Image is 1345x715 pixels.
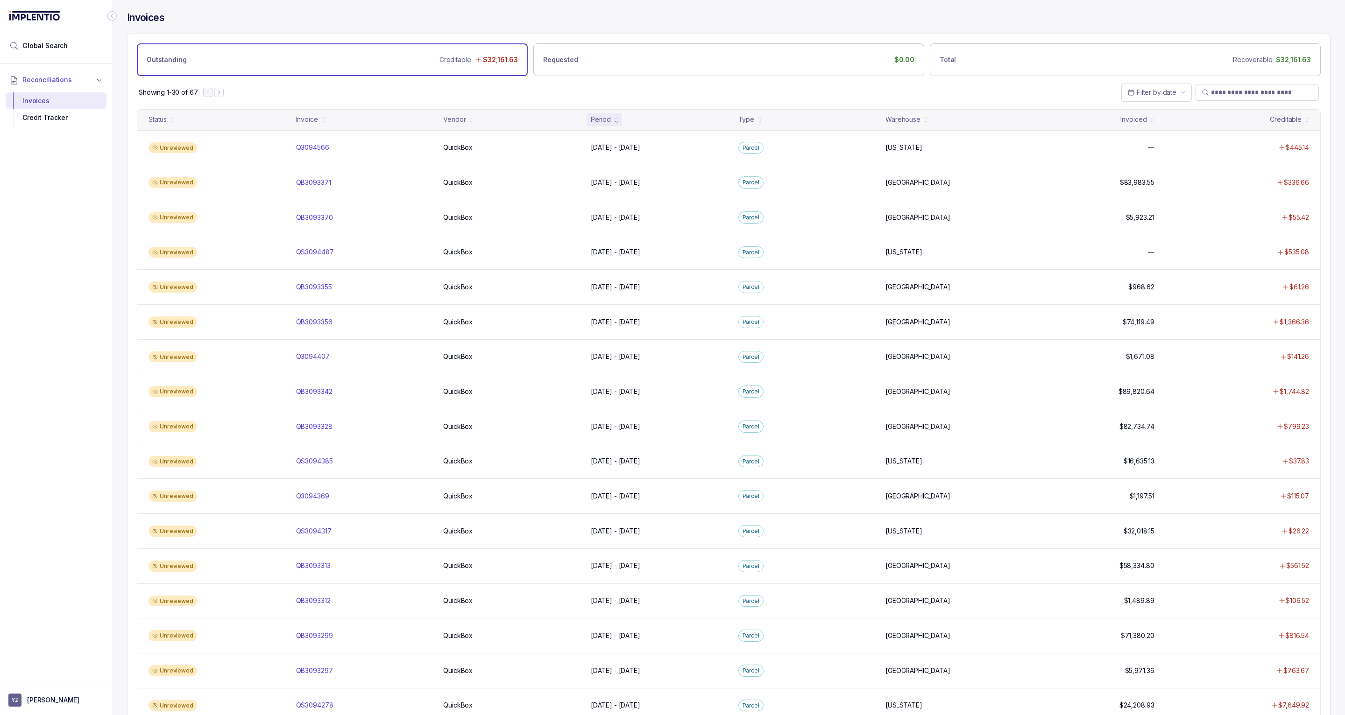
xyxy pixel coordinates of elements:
p: QS3094278 [296,701,333,710]
div: Invoices [13,92,99,109]
p: Q3094566 [296,143,329,152]
p: QB3093312 [296,596,331,605]
div: Remaining page entries [139,88,198,97]
p: QuickBox [443,456,473,466]
p: [DATE] - [DATE] [591,178,640,187]
p: [DATE] - [DATE] [591,422,640,431]
p: [PERSON_NAME] [27,695,79,705]
p: Recoverable [1233,55,1272,64]
div: Unreviewed [149,351,197,363]
p: $32,161.63 [1276,55,1311,64]
p: [DATE] - [DATE] [591,317,640,327]
p: QB3093371 [296,178,331,187]
p: Parcel [743,178,759,187]
p: QB3093355 [296,282,332,292]
p: [GEOGRAPHIC_DATA] [885,317,950,327]
p: QuickBox [443,561,473,570]
p: Outstanding [147,55,186,64]
div: Type [738,115,754,124]
p: $115.07 [1287,491,1309,501]
p: QB3093370 [296,213,333,222]
p: $763.67 [1283,666,1309,675]
button: Next Page [214,88,224,97]
p: [DATE] - [DATE] [591,213,640,222]
p: [GEOGRAPHIC_DATA] [885,631,950,640]
div: Unreviewed [149,526,197,537]
p: $32,018.15 [1124,526,1154,536]
p: $336.66 [1284,178,1309,187]
p: $7,649.92 [1278,701,1309,710]
p: $37.83 [1289,456,1309,466]
p: [DATE] - [DATE] [591,526,640,536]
p: [US_STATE] [885,247,922,257]
p: $1,489.89 [1124,596,1154,605]
p: Parcel [743,596,759,606]
p: Parcel [743,213,759,222]
p: $5,971.36 [1125,666,1154,675]
p: $74,119.49 [1123,317,1154,327]
p: [DATE] - [DATE] [591,282,640,292]
div: Reconciliations [6,91,106,128]
p: Showing 1-30 of 67 [139,88,198,97]
div: Unreviewed [149,247,197,258]
p: Parcel [743,387,759,396]
div: Unreviewed [149,142,197,154]
p: Q3094369 [296,491,329,501]
p: QuickBox [443,666,473,675]
p: $89,820.64 [1118,387,1154,396]
search: Date Range Picker [1127,88,1176,97]
p: Creditable [439,55,471,64]
h4: Invoices [127,11,164,24]
button: User initials[PERSON_NAME] [8,694,104,707]
div: Invoice [296,115,318,124]
div: Unreviewed [149,491,197,502]
p: QB3093342 [296,387,333,396]
p: QuickBox [443,491,473,501]
p: [US_STATE] [885,526,922,536]
div: Credit Tracker [13,109,99,126]
p: QB3093356 [296,317,333,327]
span: User initials [8,694,21,707]
p: [GEOGRAPHIC_DATA] [885,561,950,570]
p: [DATE] - [DATE] [591,666,640,675]
p: QS3094487 [296,247,334,257]
p: QuickBox [443,282,473,292]
p: $968.62 [1128,282,1154,292]
p: QuickBox [443,143,473,152]
p: [DATE] - [DATE] [591,561,640,570]
p: $1,366.36 [1280,317,1309,327]
button: Date Range Picker [1121,84,1192,101]
div: Collapse Icon [106,10,118,21]
div: Unreviewed [149,281,197,293]
div: Unreviewed [149,421,197,432]
p: $55.42 [1288,213,1309,222]
p: QB3093313 [296,561,331,570]
p: $1,671.08 [1126,352,1154,361]
div: Unreviewed [149,386,197,397]
p: Parcel [743,143,759,153]
p: [DATE] - [DATE] [591,491,640,501]
p: $83,983.55 [1120,178,1154,187]
p: $816.54 [1285,631,1309,640]
p: QB3093297 [296,666,333,675]
p: QB3093299 [296,631,333,640]
p: $141.26 [1287,352,1309,361]
p: QuickBox [443,247,473,257]
p: [GEOGRAPHIC_DATA] [885,596,950,605]
p: Parcel [743,701,759,710]
p: [US_STATE] [885,701,922,710]
p: — [1148,247,1154,257]
p: Parcel [743,317,759,327]
div: Unreviewed [149,212,197,223]
p: Requested [543,55,578,64]
p: Parcel [743,526,759,536]
p: $535.08 [1284,247,1309,257]
p: Parcel [743,631,759,640]
p: $106.52 [1286,596,1309,605]
p: [DATE] - [DATE] [591,352,640,361]
p: $799.23 [1284,422,1309,431]
div: Unreviewed [149,456,197,467]
p: [GEOGRAPHIC_DATA] [885,387,950,396]
div: Invoiced [1120,115,1147,124]
p: $1,744.82 [1280,387,1309,396]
